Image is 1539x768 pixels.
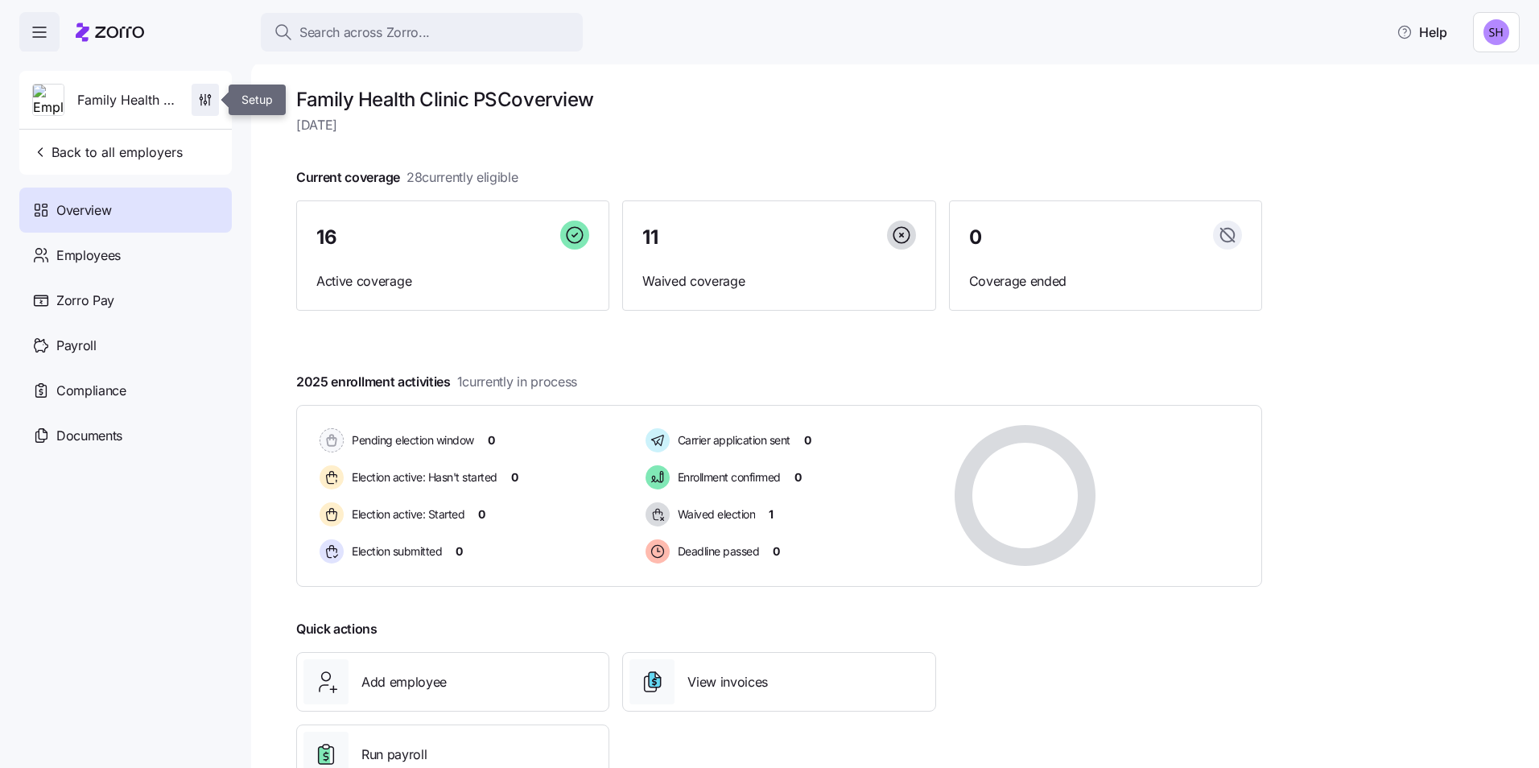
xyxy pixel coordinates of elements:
[296,619,378,639] span: Quick actions
[32,142,183,162] span: Back to all employers
[804,432,811,448] span: 0
[316,271,589,291] span: Active coverage
[687,672,768,692] span: View invoices
[56,426,122,446] span: Documents
[261,13,583,52] button: Search across Zorro...
[673,469,781,485] span: Enrollment confirmed
[26,136,189,168] button: Back to all employers
[347,469,497,485] span: Election active: Hasn't started
[33,85,64,117] img: Employer logo
[673,506,756,522] span: Waived election
[19,188,232,233] a: Overview
[56,336,97,356] span: Payroll
[1397,23,1447,42] span: Help
[56,246,121,266] span: Employees
[19,278,232,323] a: Zorro Pay
[347,543,442,559] span: Election submitted
[969,271,1242,291] span: Coverage ended
[1384,16,1460,48] button: Help
[347,506,464,522] span: Election active: Started
[296,167,518,188] span: Current coverage
[794,469,802,485] span: 0
[296,372,577,392] span: 2025 enrollment activities
[19,233,232,278] a: Employees
[19,368,232,413] a: Compliance
[56,381,126,401] span: Compliance
[296,87,1262,112] h1: Family Health Clinic PSC overview
[361,672,447,692] span: Add employee
[56,291,114,311] span: Zorro Pay
[773,543,780,559] span: 0
[673,432,790,448] span: Carrier application sent
[969,228,982,247] span: 0
[673,543,760,559] span: Deadline passed
[296,115,1262,135] span: [DATE]
[478,506,485,522] span: 0
[1483,19,1509,45] img: e6e0d9e2ad986903f28d26e22a972bd8
[299,23,430,43] span: Search across Zorro...
[56,200,111,221] span: Overview
[511,469,518,485] span: 0
[316,228,336,247] span: 16
[457,372,577,392] span: 1 currently in process
[642,228,658,247] span: 11
[19,323,232,368] a: Payroll
[347,432,474,448] span: Pending election window
[642,271,915,291] span: Waived coverage
[769,506,774,522] span: 1
[361,745,427,765] span: Run payroll
[19,413,232,458] a: Documents
[456,543,463,559] span: 0
[488,432,495,448] span: 0
[77,90,179,110] span: Family Health Clinic PSC
[406,167,518,188] span: 28 currently eligible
